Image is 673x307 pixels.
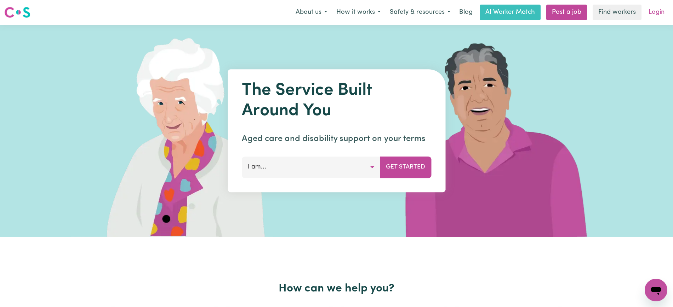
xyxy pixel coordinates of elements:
[645,279,667,301] iframe: Button to launch messaging window
[385,5,455,20] button: Safety & resources
[242,132,431,145] p: Aged care and disability support on your terms
[546,5,587,20] a: Post a job
[107,282,566,295] h2: How can we help you?
[291,5,332,20] button: About us
[242,81,431,121] h1: The Service Built Around You
[455,5,477,20] a: Blog
[332,5,385,20] button: How it works
[593,5,641,20] a: Find workers
[4,4,30,20] a: Careseekers logo
[644,5,669,20] a: Login
[480,5,541,20] a: AI Worker Match
[380,157,431,178] button: Get Started
[4,6,30,19] img: Careseekers logo
[242,157,380,178] button: I am...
